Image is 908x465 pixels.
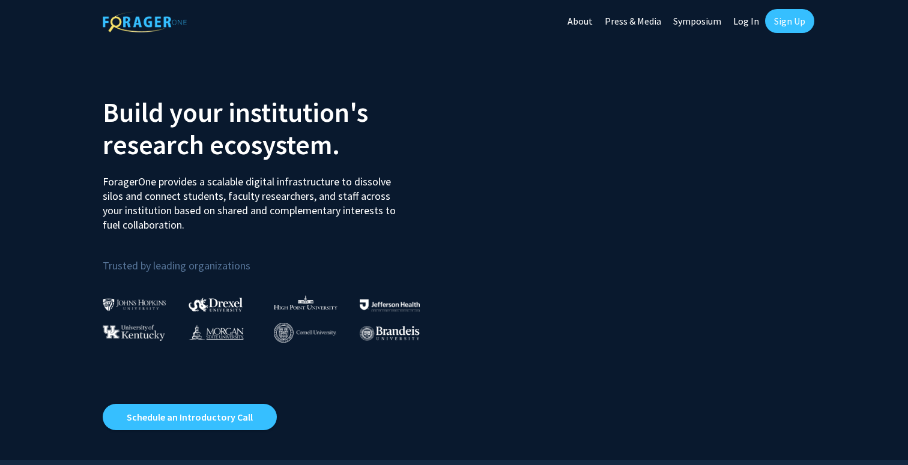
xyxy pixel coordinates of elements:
[103,325,165,341] img: University of Kentucky
[189,325,244,340] img: Morgan State University
[360,299,420,311] img: Thomas Jefferson University
[103,96,445,161] h2: Build your institution's research ecosystem.
[274,295,337,310] img: High Point University
[103,166,404,232] p: ForagerOne provides a scalable digital infrastructure to dissolve silos and connect students, fac...
[765,9,814,33] a: Sign Up
[103,242,445,275] p: Trusted by leading organizations
[274,323,336,343] img: Cornell University
[360,326,420,341] img: Brandeis University
[103,298,166,311] img: Johns Hopkins University
[103,404,277,430] a: Opens in a new tab
[189,298,243,311] img: Drexel University
[103,11,187,32] img: ForagerOne Logo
